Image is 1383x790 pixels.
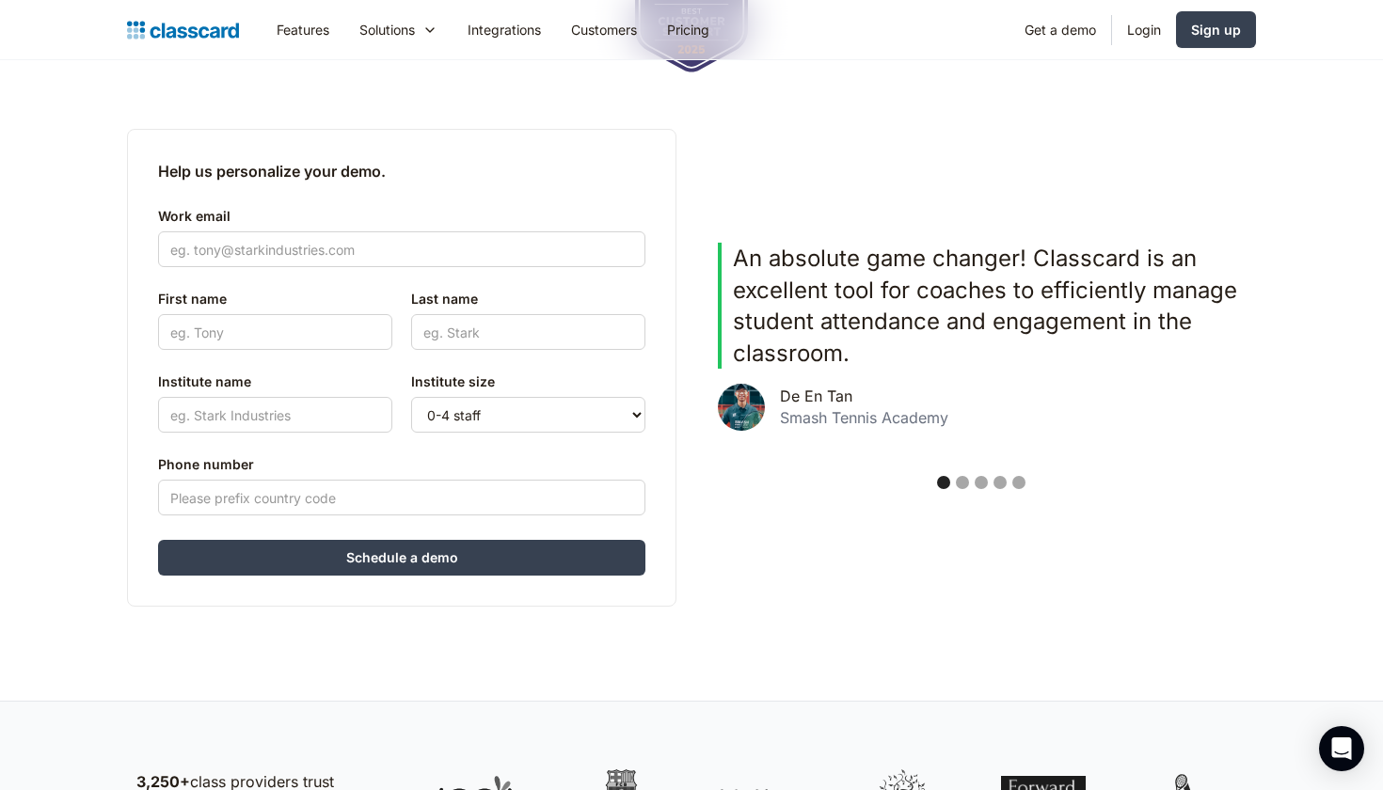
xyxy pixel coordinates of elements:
a: Login [1112,8,1176,51]
label: First name [158,288,392,310]
div: Show slide 2 of 5 [956,476,969,489]
div: carousel [707,231,1256,504]
a: Sign up [1176,11,1256,48]
div: Show slide 1 of 5 [937,476,950,489]
a: Integrations [453,8,556,51]
a: Pricing [652,8,724,51]
div: Sign up [1191,20,1241,39]
label: Institute name [158,371,392,393]
input: Schedule a demo [158,540,645,576]
div: Show slide 5 of 5 [1012,476,1025,489]
input: eg. tony@starkindustries.com [158,231,645,267]
p: An absolute game changer! Classcard is an excellent tool for coaches to efficiently manage studen... [733,243,1245,369]
div: Show slide 3 of 5 [975,476,988,489]
label: Work email [158,205,645,228]
label: Phone number [158,453,645,476]
input: eg. Stark Industries [158,397,392,433]
label: Institute size [411,371,645,393]
div: Open Intercom Messenger [1319,726,1364,771]
a: Features [262,8,344,51]
a: Get a demo [1009,8,1111,51]
div: Show slide 4 of 5 [994,476,1007,489]
div: 1 of 5 [718,243,1245,461]
form: Contact Form [158,197,645,576]
div: Solutions [359,20,415,39]
input: eg. Stark [411,314,645,350]
div: Solutions [344,8,453,51]
div: De En Tan [780,387,852,405]
a: home [127,17,239,43]
h2: Help us personalize your demo. [158,160,645,182]
div: Smash Tennis Academy [780,409,948,427]
label: Last name [411,288,645,310]
input: eg. Tony [158,314,392,350]
a: Customers [556,8,652,51]
input: Please prefix country code [158,480,645,515]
